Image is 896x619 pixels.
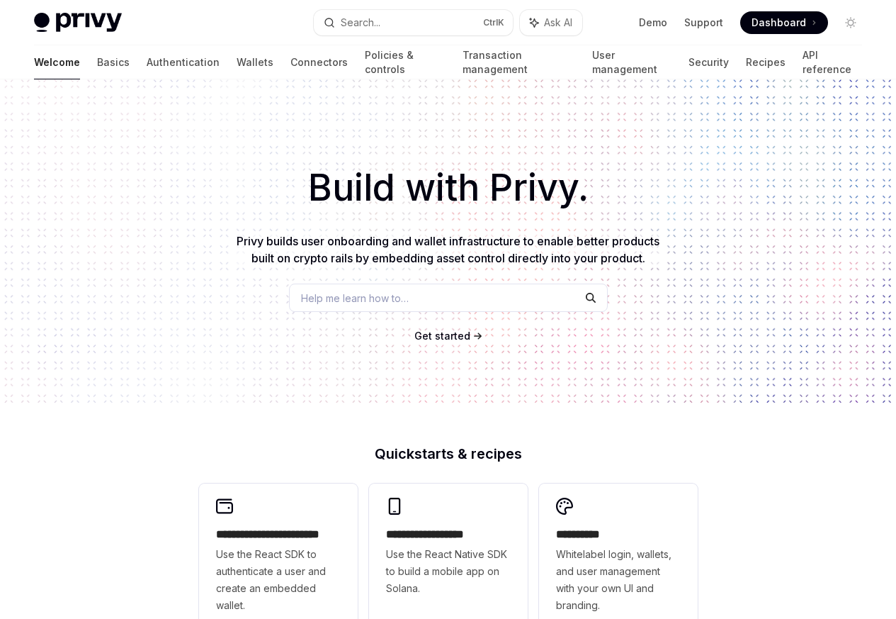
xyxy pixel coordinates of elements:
a: Demo [639,16,667,30]
h1: Build with Privy. [23,160,873,216]
h2: Quickstarts & recipes [199,447,698,461]
a: Transaction management [463,45,574,79]
a: Welcome [34,45,80,79]
span: Help me learn how to… [301,291,409,306]
img: light logo [34,13,122,33]
span: Use the React Native SDK to build a mobile app on Solana. [386,546,511,597]
a: Basics [97,45,130,79]
span: Dashboard [752,16,806,30]
span: Whitelabel login, wallets, and user management with your own UI and branding. [556,546,681,614]
span: Ask AI [544,16,572,30]
a: Security [688,45,729,79]
span: Use the React SDK to authenticate a user and create an embedded wallet. [216,546,341,614]
span: Privy builds user onboarding and wallet infrastructure to enable better products built on crypto ... [237,234,659,265]
a: Wallets [237,45,273,79]
button: Toggle dark mode [839,11,862,34]
a: Authentication [147,45,220,79]
a: Recipes [746,45,786,79]
div: Search... [341,14,380,31]
a: Connectors [290,45,348,79]
a: User management [592,45,672,79]
button: Ask AI [520,10,582,35]
a: Dashboard [740,11,828,34]
a: Policies & controls [365,45,446,79]
a: Support [684,16,723,30]
a: API reference [803,45,862,79]
a: Get started [414,329,470,343]
span: Ctrl K [483,17,504,28]
button: Search...CtrlK [314,10,513,35]
span: Get started [414,330,470,342]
